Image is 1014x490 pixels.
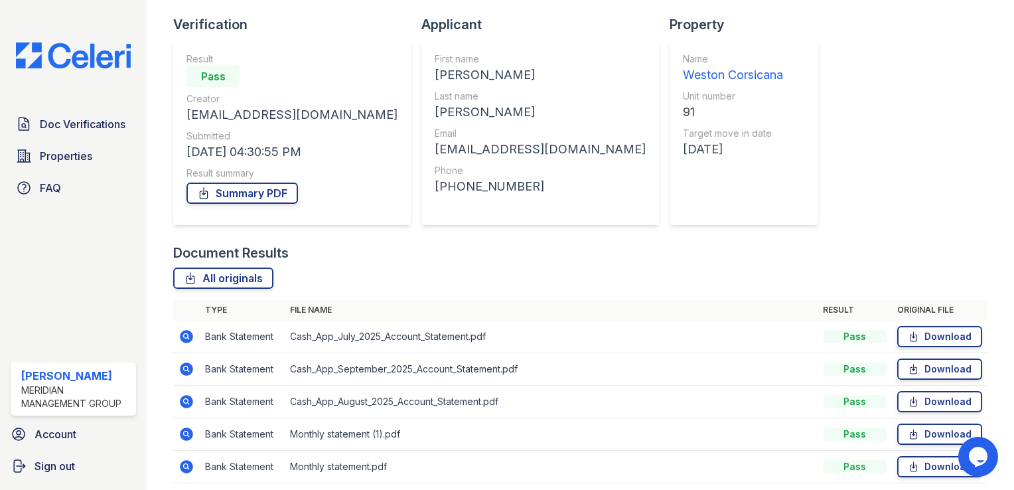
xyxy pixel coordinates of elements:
div: [PERSON_NAME] [435,103,646,122]
a: Name Weston Corsicana [683,52,783,84]
div: Target move in date [683,127,783,140]
td: Bank Statement [200,418,285,451]
div: [PHONE_NUMBER] [435,177,646,196]
div: Result [186,52,398,66]
td: Bank Statement [200,386,285,418]
span: Doc Verifications [40,116,125,132]
span: FAQ [40,180,61,196]
div: Result summary [186,167,398,180]
div: Weston Corsicana [683,66,783,84]
a: Account [5,421,141,448]
img: CE_Logo_Blue-a8612792a0a2168367f1c8372b55b34899dd931a85d93a1a3d3e32e68fde9ad4.png [5,42,141,68]
div: Verification [173,15,421,34]
div: Applicant [421,15,670,34]
div: [DATE] [683,140,783,159]
div: Submitted [186,129,398,143]
th: File name [285,299,818,321]
div: [EMAIL_ADDRESS][DOMAIN_NAME] [435,140,646,159]
td: Cash_App_September_2025_Account_Statement.pdf [285,353,818,386]
div: Pass [823,460,887,473]
div: [DATE] 04:30:55 PM [186,143,398,161]
a: Download [897,326,982,347]
div: Property [670,15,829,34]
div: [PERSON_NAME] [21,368,131,384]
iframe: chat widget [958,437,1001,477]
a: Download [897,391,982,412]
div: Email [435,127,646,140]
div: First name [435,52,646,66]
td: Cash_App_August_2025_Account_Statement.pdf [285,386,818,418]
div: Unit number [683,90,783,103]
a: Download [897,359,982,380]
th: Original file [892,299,987,321]
div: Pass [823,330,887,343]
td: Monthly statement (1).pdf [285,418,818,451]
td: Cash_App_July_2025_Account_Statement.pdf [285,321,818,353]
td: Bank Statement [200,353,285,386]
div: Phone [435,164,646,177]
div: Name [683,52,783,66]
div: Last name [435,90,646,103]
a: FAQ [11,175,136,201]
a: Download [897,424,982,445]
a: All originals [173,268,273,289]
div: Pass [823,363,887,376]
span: Account [35,426,76,442]
th: Type [200,299,285,321]
th: Result [818,299,892,321]
td: Bank Statement [200,451,285,483]
div: Document Results [173,244,289,262]
div: 91 [683,103,783,122]
div: Pass [186,66,240,87]
a: Download [897,456,982,477]
div: Meridian Management Group [21,384,131,410]
div: [PERSON_NAME] [435,66,646,84]
div: Pass [823,395,887,408]
a: Summary PDF [186,183,298,204]
div: [EMAIL_ADDRESS][DOMAIN_NAME] [186,106,398,124]
a: Doc Verifications [11,111,136,137]
div: Creator [186,92,398,106]
a: Sign out [5,453,141,479]
a: Properties [11,143,136,169]
td: Bank Statement [200,321,285,353]
span: Properties [40,148,92,164]
td: Monthly statement.pdf [285,451,818,483]
div: Pass [823,428,887,441]
span: Sign out [35,458,75,474]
